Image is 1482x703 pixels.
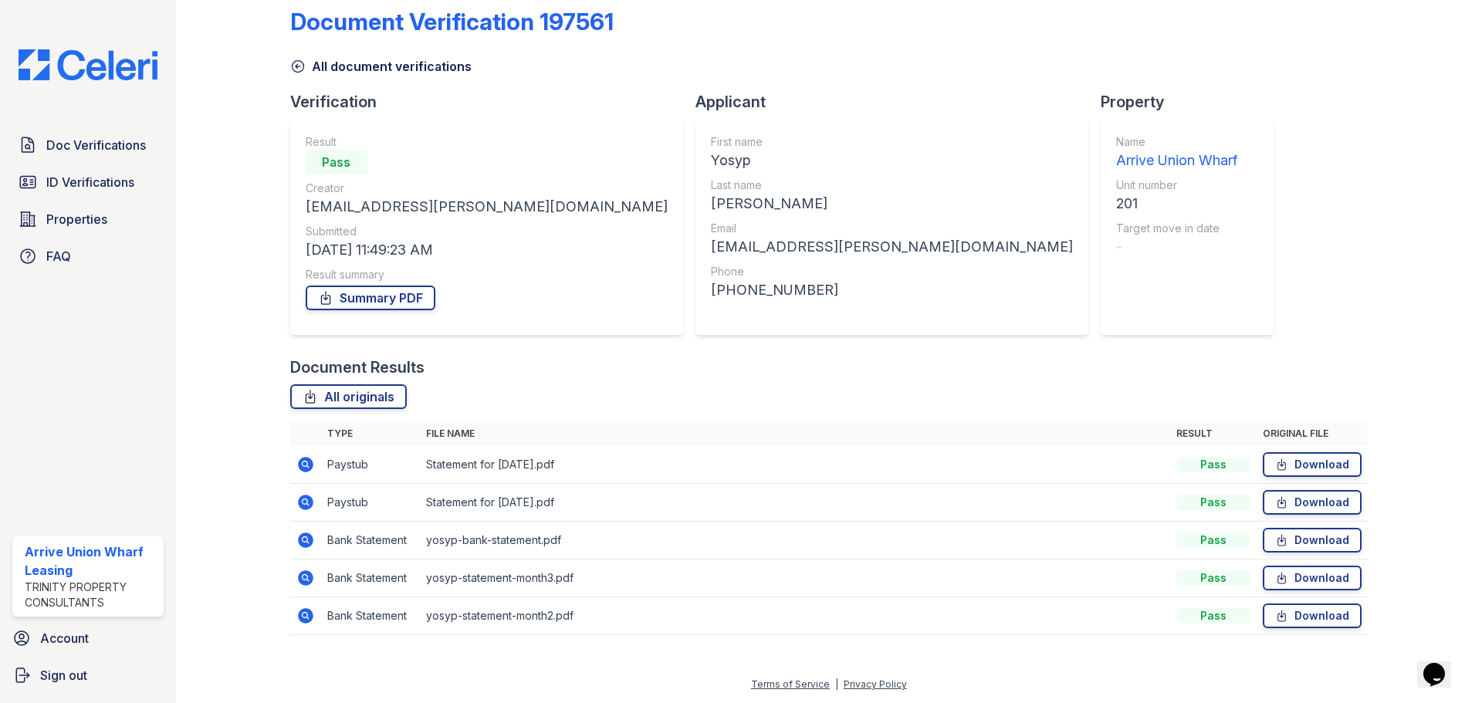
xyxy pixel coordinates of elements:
[420,597,1170,635] td: yosyp-statement-month2.pdf
[306,239,668,261] div: [DATE] 11:49:23 AM
[306,286,435,310] a: Summary PDF
[46,247,71,265] span: FAQ
[1176,457,1250,472] div: Pass
[321,484,420,522] td: Paystub
[1116,177,1237,193] div: Unit number
[1116,193,1237,215] div: 201
[751,678,830,690] a: Terms of Service
[306,196,668,218] div: [EMAIL_ADDRESS][PERSON_NAME][DOMAIN_NAME]
[1176,532,1250,548] div: Pass
[306,224,668,239] div: Submitted
[306,181,668,196] div: Creator
[1263,452,1362,477] a: Download
[1263,490,1362,515] a: Download
[40,629,89,647] span: Account
[290,8,614,35] div: Document Verification 197561
[1170,421,1257,446] th: Result
[6,49,170,80] img: CE_Logo_Blue-a8612792a0a2168367f1c8372b55b34899dd931a85d93a1a3d3e32e68fde9ad4.png
[290,384,407,409] a: All originals
[711,221,1073,236] div: Email
[290,357,425,378] div: Document Results
[6,623,170,654] a: Account
[25,542,157,580] div: Arrive Union Wharf Leasing
[844,678,907,690] a: Privacy Policy
[46,210,107,228] span: Properties
[420,522,1170,559] td: yosyp-bank-statement.pdf
[290,91,695,113] div: Verification
[420,484,1170,522] td: Statement for [DATE].pdf
[1116,150,1237,171] div: Arrive Union Wharf
[321,421,420,446] th: Type
[695,91,1101,113] div: Applicant
[321,597,420,635] td: Bank Statement
[420,446,1170,484] td: Statement for [DATE].pdf
[290,57,472,76] a: All document verifications
[12,241,164,272] a: FAQ
[6,660,170,691] a: Sign out
[1417,641,1467,688] iframe: chat widget
[1257,421,1368,446] th: Original file
[12,204,164,235] a: Properties
[420,559,1170,597] td: yosyp-statement-month3.pdf
[306,134,668,150] div: Result
[835,678,838,690] div: |
[1116,134,1237,171] a: Name Arrive Union Wharf
[321,559,420,597] td: Bank Statement
[711,134,1073,150] div: First name
[711,193,1073,215] div: [PERSON_NAME]
[321,446,420,484] td: Paystub
[711,236,1073,258] div: [EMAIL_ADDRESS][PERSON_NAME][DOMAIN_NAME]
[1263,528,1362,553] a: Download
[1116,221,1237,236] div: Target move in date
[1176,495,1250,510] div: Pass
[25,580,157,610] div: Trinity Property Consultants
[46,173,134,191] span: ID Verifications
[711,264,1073,279] div: Phone
[1116,134,1237,150] div: Name
[1176,570,1250,586] div: Pass
[12,167,164,198] a: ID Verifications
[711,150,1073,171] div: Yosyp
[1176,608,1250,624] div: Pass
[306,267,668,282] div: Result summary
[321,522,420,559] td: Bank Statement
[1263,566,1362,590] a: Download
[1263,603,1362,628] a: Download
[711,279,1073,301] div: [PHONE_NUMBER]
[420,421,1170,446] th: File name
[46,136,146,154] span: Doc Verifications
[40,666,87,684] span: Sign out
[1116,236,1237,258] div: -
[306,150,367,174] div: Pass
[711,177,1073,193] div: Last name
[1101,91,1286,113] div: Property
[12,130,164,161] a: Doc Verifications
